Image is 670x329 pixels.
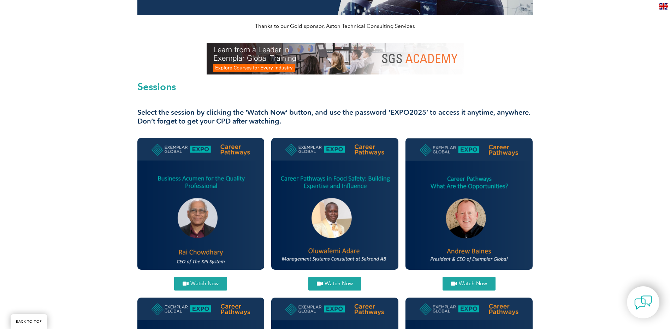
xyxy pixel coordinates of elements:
[207,43,464,74] img: SGS
[11,314,47,329] a: BACK TO TOP
[271,138,398,270] img: Oluwafemi
[634,294,652,311] img: contact-chat.png
[405,138,533,269] img: andrew
[137,108,533,126] h3: Select the session by clicking the ‘Watch Now’ button, and use the password ‘EXPO2025’ to access ...
[137,22,533,30] p: Thanks to our Gold sponsor, Aston Technical Consulting Services
[190,281,219,286] span: Watch Now
[443,277,496,291] a: Watch Now
[325,281,353,286] span: Watch Now
[137,82,533,91] h2: Sessions
[174,277,227,291] a: Watch Now
[308,277,361,291] a: Watch Now
[459,281,487,286] span: Watch Now
[659,3,668,10] img: en
[137,138,265,270] img: Rai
